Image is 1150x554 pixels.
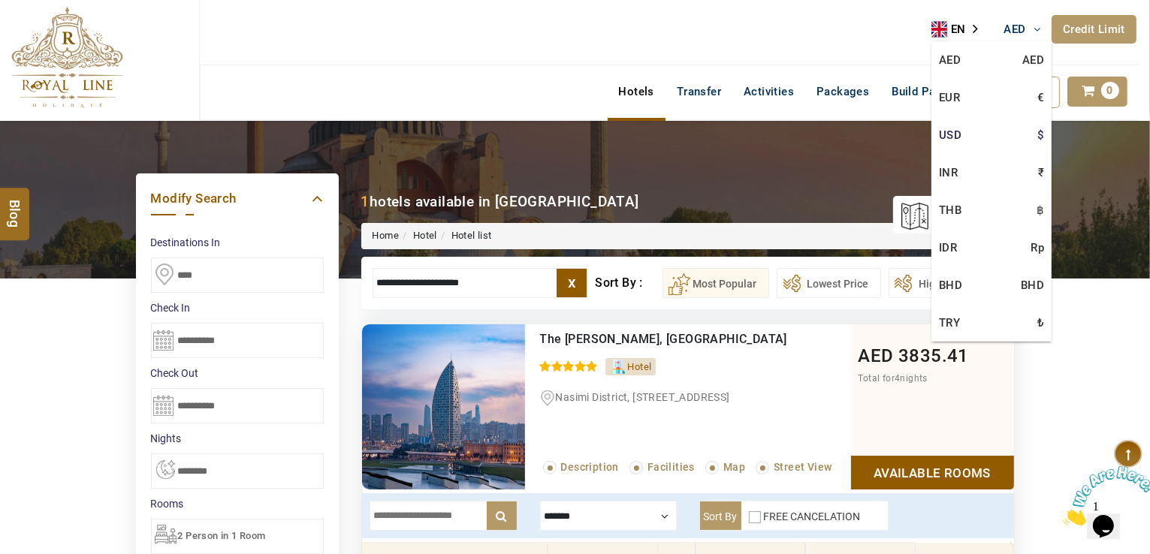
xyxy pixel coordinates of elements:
span: Nasimi District, [STREET_ADDRESS] [556,391,730,403]
a: AEDAED [931,41,1052,79]
a: Credit Limit [1052,15,1136,44]
a: THB฿ [931,191,1052,229]
span: $ [1037,124,1044,146]
span: Facilities [647,461,695,473]
span: 0 [1101,82,1119,99]
a: Transfer [666,77,732,107]
span: 1 [6,6,12,19]
span: 4 [895,373,900,384]
label: Sort By [700,501,741,530]
div: Sort By : [595,268,662,298]
span: ₺ [1037,312,1044,334]
a: Hotel [413,230,437,241]
a: Home [373,230,400,241]
button: Most Popular [663,268,769,298]
img: 5efee684c60a2e30894e36745701341fd1e2c788.jpeg [362,324,525,489]
label: nights [151,431,324,446]
a: Packages [805,77,880,107]
a: BHDBHD [931,266,1052,304]
span: Hotel [628,361,652,372]
span: Description [561,461,619,473]
a: INR₹ [931,154,1052,191]
span: Map [723,461,745,473]
a: Activities [732,77,805,107]
label: Check In [151,300,324,315]
img: Chat attention grabber [6,6,99,65]
a: TRY₺ [931,304,1052,342]
span: BHD [1021,274,1044,297]
label: Check Out [151,366,324,381]
img: The Royal Line Holidays [11,7,123,108]
iframe: chat widget [1057,460,1150,531]
button: Lowest Price [777,268,881,298]
span: Total for nights [859,373,928,384]
span: € [1037,86,1044,109]
div: The Ritz-Carlton, Baku [540,332,789,347]
a: EUR€ [931,79,1052,116]
span: AED [1004,23,1026,36]
a: USD$ [931,116,1052,154]
a: EN [931,18,989,41]
label: Destinations In [151,235,324,250]
label: Rooms [151,496,324,511]
button: Highest Price [889,268,996,298]
span: Blog [5,199,25,212]
label: FREE CANCELATION [764,510,861,522]
div: Language [931,18,989,41]
li: Hotel list [437,229,492,243]
a: Build Package [880,77,979,107]
div: hotels available in [GEOGRAPHIC_DATA] [361,191,639,212]
span: ₹ [1038,161,1044,184]
a: The [PERSON_NAME], [GEOGRAPHIC_DATA] [540,332,787,346]
a: Modify Search [151,188,324,209]
a: 0 [1067,77,1127,107]
span: Street View [774,461,832,473]
a: IDRRp [931,229,1052,266]
a: Show Rooms [851,456,1014,489]
label: x [557,269,587,297]
span: 3835.41 [898,345,969,366]
a: map view [901,198,999,231]
a: Hotels [608,77,666,107]
span: Rp [1031,236,1044,259]
span: ฿ [1037,199,1044,221]
span: 2 Person in 1 Room [178,530,266,541]
span: AED [859,345,894,366]
b: 1 [361,193,370,210]
span: AED [1022,49,1044,71]
aside: Language selected: English [931,18,989,41]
